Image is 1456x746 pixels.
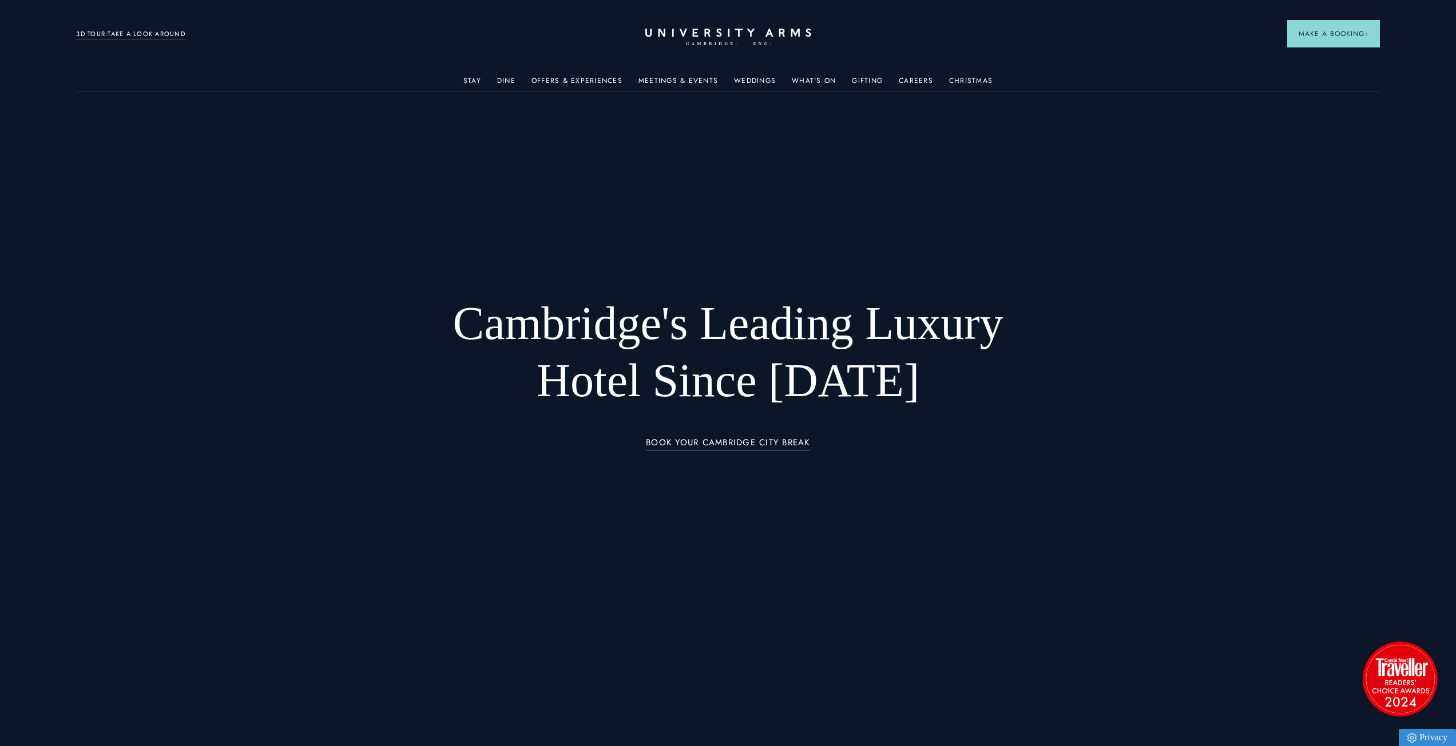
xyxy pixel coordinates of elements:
[463,77,481,91] a: Stay
[76,29,185,39] a: 3D TOUR:TAKE A LOOK AROUND
[497,77,515,91] a: Dine
[899,77,933,91] a: Careers
[1357,636,1443,721] img: image-2524eff8f0c5d55edbf694693304c4387916dea5-1501x1501-png
[423,295,1033,409] h1: Cambridge's Leading Luxury Hotel Since [DATE]
[1407,733,1417,743] img: Privacy
[734,77,776,91] a: Weddings
[1287,20,1380,47] button: Make a BookingArrow icon
[646,438,810,451] a: BOOK YOUR CAMBRIDGE CITY BREAK
[531,77,622,91] a: Offers & Experiences
[1399,729,1456,746] a: Privacy
[852,77,883,91] a: Gifting
[792,77,836,91] a: What's On
[949,77,993,91] a: Christmas
[1299,29,1368,39] span: Make a Booking
[645,29,811,46] a: Home
[638,77,718,91] a: Meetings & Events
[1364,32,1368,36] img: Arrow icon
